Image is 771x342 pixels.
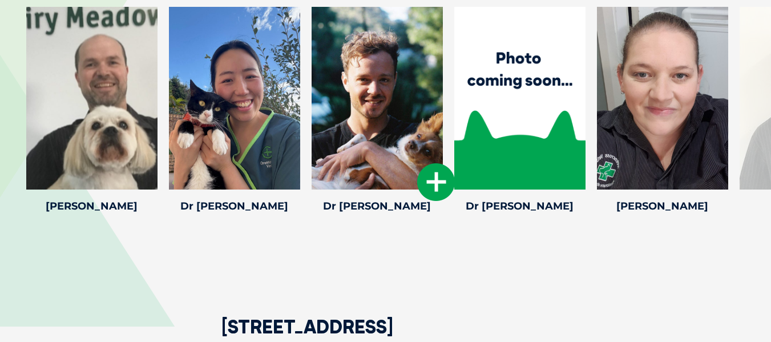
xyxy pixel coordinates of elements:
h4: Dr [PERSON_NAME] [454,201,586,211]
h4: Dr [PERSON_NAME] [169,201,300,211]
h4: [PERSON_NAME] [26,201,158,211]
h4: Dr [PERSON_NAME] [312,201,443,211]
h4: [PERSON_NAME] [597,201,728,211]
